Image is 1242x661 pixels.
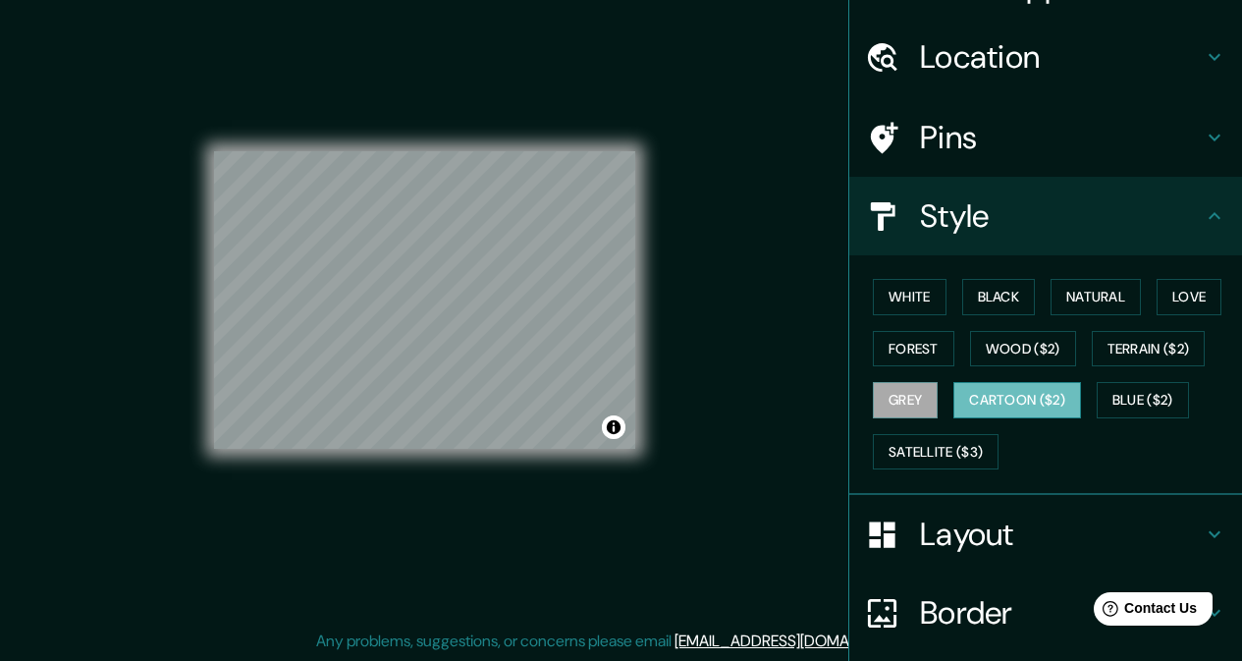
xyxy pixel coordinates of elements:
button: Cartoon ($2) [953,382,1081,418]
div: Border [849,574,1242,652]
button: Wood ($2) [970,331,1076,367]
button: Terrain ($2) [1092,331,1206,367]
iframe: Help widget launcher [1067,584,1220,639]
h4: Location [920,37,1203,77]
h4: Border [920,593,1203,633]
button: Satellite ($3) [873,434,999,470]
h4: Pins [920,118,1203,157]
button: Black [962,279,1036,315]
button: Grey [873,382,938,418]
h4: Style [920,196,1203,236]
div: Style [849,177,1242,255]
canvas: Map [214,151,635,449]
button: Forest [873,331,954,367]
h4: Layout [920,515,1203,554]
button: Love [1157,279,1221,315]
div: Pins [849,98,1242,177]
a: [EMAIL_ADDRESS][DOMAIN_NAME] [675,631,917,651]
div: Location [849,18,1242,96]
div: Layout [849,495,1242,574]
button: White [873,279,946,315]
button: Blue ($2) [1097,382,1189,418]
button: Toggle attribution [602,415,625,439]
button: Natural [1051,279,1141,315]
p: Any problems, suggestions, or concerns please email . [316,630,920,653]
